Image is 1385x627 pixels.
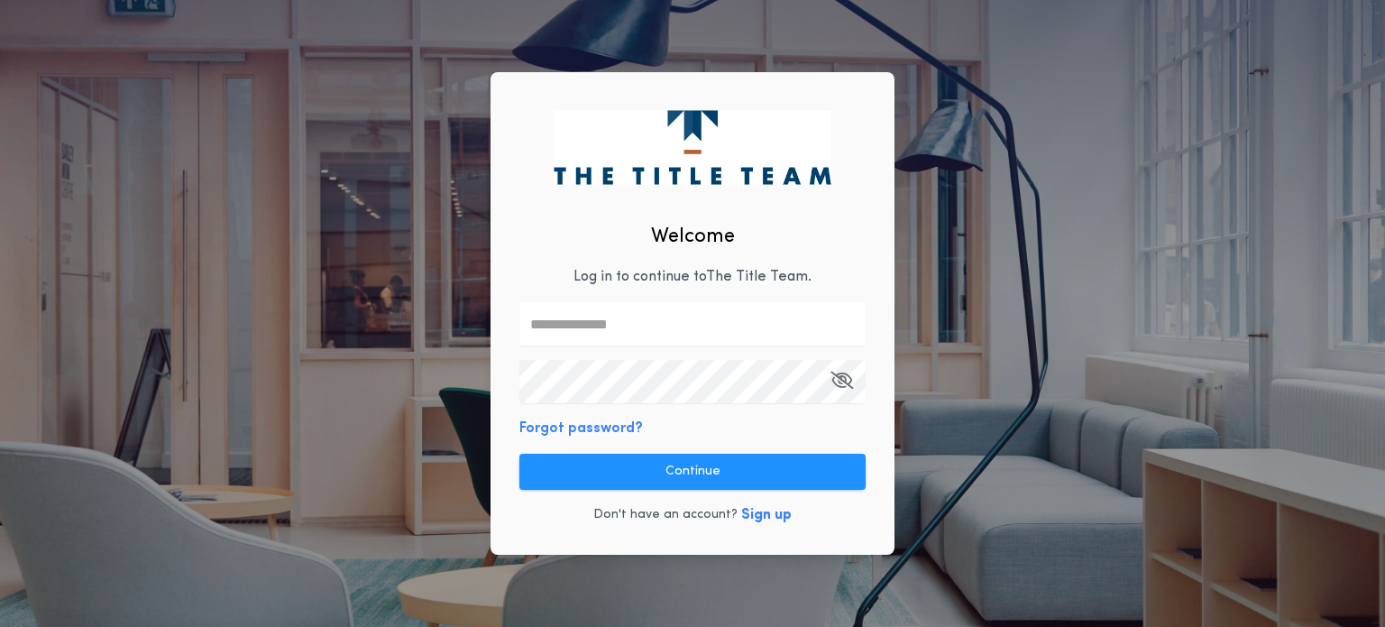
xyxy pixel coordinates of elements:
[651,222,735,252] h2: Welcome
[519,454,866,490] button: Continue
[741,504,792,526] button: Sign up
[554,110,830,184] img: logo
[573,266,812,288] p: Log in to continue to The Title Team .
[593,506,738,524] p: Don't have an account?
[519,418,643,439] button: Forgot password?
